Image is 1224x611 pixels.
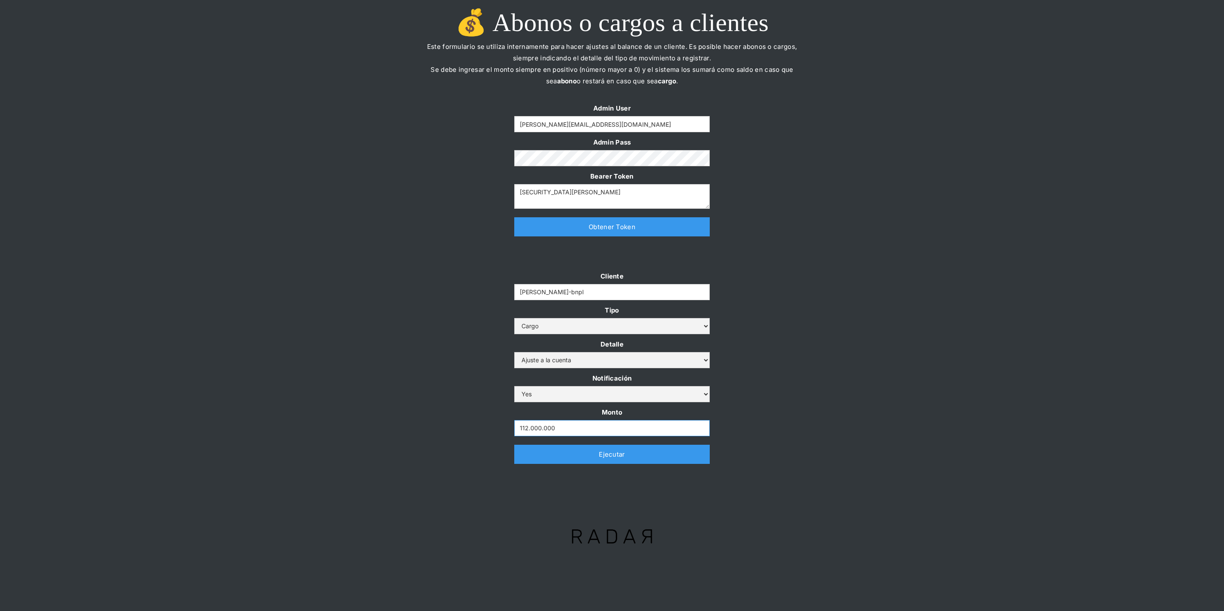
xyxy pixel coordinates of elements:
[658,77,677,85] strong: cargo
[514,304,710,316] label: Tipo
[514,284,710,300] input: Example Text
[514,406,710,418] label: Monto
[514,102,710,114] label: Admin User
[514,171,710,182] label: Bearer Token
[514,338,710,350] label: Detalle
[514,270,710,436] form: Form
[558,515,666,557] img: Logo Radar
[514,270,710,282] label: Cliente
[514,217,710,236] a: Obtener Token
[514,116,710,132] input: Example Text
[514,445,710,464] a: Ejecutar
[514,136,710,148] label: Admin Pass
[514,372,710,384] label: Notificación
[421,41,803,98] p: Este formulario se utiliza internamente para hacer ajustes al balance de un cliente. Es posible h...
[514,102,710,209] form: Form
[421,9,803,37] h1: 💰 Abonos o cargos a clientes
[514,420,710,436] input: Monto
[557,77,577,85] strong: abono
